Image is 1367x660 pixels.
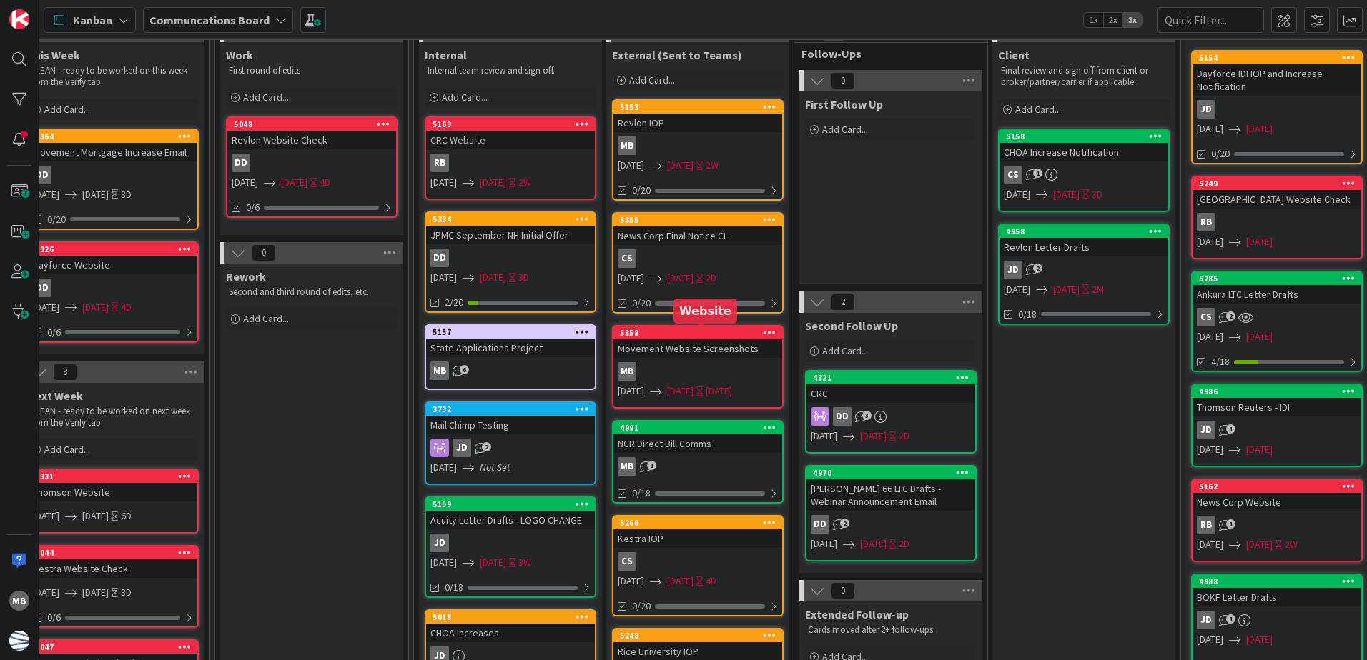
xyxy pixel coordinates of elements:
[806,371,975,403] div: 4321CRC
[426,213,595,226] div: 5334
[632,599,651,614] span: 0/20
[482,442,491,451] span: 2
[243,91,289,104] span: Add Card...
[1193,398,1361,416] div: Thomson Reuters - IDI
[430,154,449,172] div: RB
[27,389,83,403] span: Next Week
[232,175,258,190] span: [DATE]
[1000,225,1168,238] div: 4958
[806,466,975,479] div: 4970
[1197,213,1215,231] div: RB
[53,364,77,381] span: 8
[44,103,90,116] span: Add Card...
[613,421,782,434] div: 4991
[426,498,595,511] div: 5159
[813,373,975,383] div: 4321
[426,249,595,267] div: DD
[1006,226,1168,236] div: 4958
[1000,143,1168,161] div: CHOA Increase Notification
[445,580,463,595] span: 0/18
[1226,614,1235,624] span: 1
[1197,537,1223,552] span: [DATE]
[29,546,197,578] div: 5044Kestra Website Check
[518,270,529,285] div: 3D
[613,226,782,245] div: News Corp Final Notice CL
[425,48,467,62] span: Internal
[1285,537,1298,552] div: 2W
[426,226,595,244] div: JPMC September NH Initial Offer
[805,319,898,333] span: Second Follow Up
[1033,264,1042,273] span: 2
[433,499,595,509] div: 5159
[426,131,595,149] div: CRC Website
[29,130,197,161] div: 5364Movement Mortgage Increase Email
[840,519,849,528] span: 2
[1033,169,1042,178] span: 1
[35,642,197,652] div: 5047
[1246,632,1273,647] span: [DATE]
[433,612,595,622] div: 5018
[620,631,782,641] div: 5248
[1193,611,1361,629] div: JD
[480,461,510,474] i: Not Set
[9,631,29,651] img: avatar
[426,326,595,357] div: 5157State Applications Project
[82,509,109,524] span: [DATE]
[1193,177,1361,190] div: 5249
[1193,480,1361,493] div: 5162
[806,384,975,403] div: CRC
[1199,386,1361,396] div: 4986
[613,516,782,529] div: 5268
[1199,576,1361,586] div: 4988
[1053,187,1080,202] span: [DATE]
[899,429,909,444] div: 2D
[618,384,644,399] span: [DATE]
[1193,213,1361,231] div: RB
[246,200,260,215] span: 0/6
[445,295,463,310] span: 2/20
[1197,234,1223,249] span: [DATE]
[426,439,595,457] div: JD
[320,175,330,190] div: 4D
[822,123,868,136] span: Add Card...
[618,574,644,589] span: [DATE]
[613,529,782,548] div: Kestra IOP
[149,13,270,27] b: Communcations Board
[1199,179,1361,189] div: 5249
[613,552,782,571] div: CS
[426,339,595,357] div: State Applications Project
[620,518,782,528] div: 5268
[430,249,449,267] div: DD
[813,468,975,478] div: 4970
[1226,424,1235,434] span: 1
[227,154,396,172] div: DD
[1193,64,1361,96] div: Dayforce IDI IOP and Increase Notification
[35,244,197,254] div: 5326
[47,325,61,340] span: 0/6
[430,175,457,190] span: [DATE]
[613,214,782,245] div: 5355News Corp Final Notice CL
[808,624,974,636] p: Cards moved after 2+ follow-ups
[426,213,595,244] div: 5334JPMC September NH Initial Offer
[806,407,975,426] div: DD
[480,175,506,190] span: [DATE]
[47,610,61,625] span: 0/6
[618,457,636,476] div: MB
[998,48,1030,62] span: Client
[620,102,782,112] div: 5153
[811,515,829,534] div: DD
[1193,493,1361,511] div: News Corp Website
[629,74,675,86] span: Add Card...
[33,509,59,524] span: [DATE]
[1199,274,1361,284] div: 5285
[1197,611,1215,629] div: JD
[805,97,883,111] span: First Follow Up
[428,65,593,76] p: Internal team review and sign off.
[811,536,837,551] span: [DATE]
[1004,166,1022,184] div: CS
[480,270,506,285] span: [DATE]
[30,406,196,429] p: CLEAN - ready to be worked on next week from the Verify tab.
[29,279,197,297] div: DD
[1006,131,1168,141] div: 5158
[1084,13,1103,27] span: 1x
